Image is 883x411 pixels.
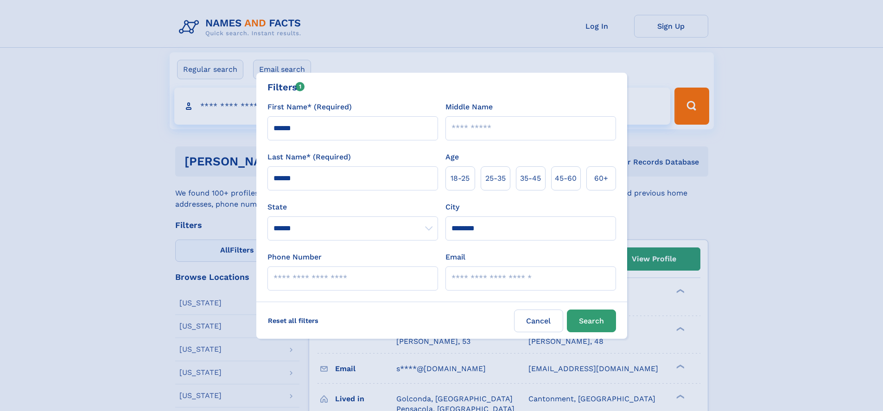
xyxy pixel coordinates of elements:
span: 18‑25 [451,173,470,184]
div: Filters [267,80,305,94]
button: Search [567,310,616,332]
label: Cancel [514,310,563,332]
span: 45‑60 [555,173,577,184]
label: Reset all filters [262,310,324,332]
label: Last Name* (Required) [267,152,351,163]
label: First Name* (Required) [267,101,352,113]
label: State [267,202,438,213]
span: 25‑35 [485,173,506,184]
label: City [445,202,459,213]
label: Email [445,252,465,263]
span: 60+ [594,173,608,184]
span: 35‑45 [520,173,541,184]
label: Age [445,152,459,163]
label: Middle Name [445,101,493,113]
label: Phone Number [267,252,322,263]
